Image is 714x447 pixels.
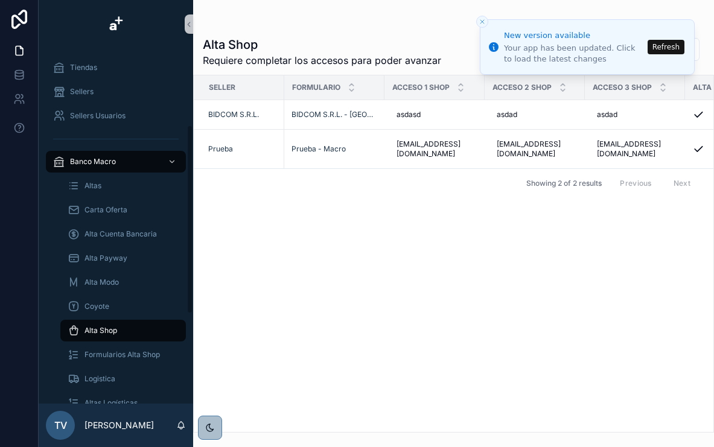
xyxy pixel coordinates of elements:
span: Seller [209,83,235,92]
span: Alta Payway [84,253,127,263]
a: BIDCOM S.R.L. [208,110,259,119]
span: Showing 2 of 2 results [526,179,602,188]
span: Sellers [70,87,94,97]
a: asdasd [392,105,477,124]
div: Your app has been updated. Click to load the latest changes [504,43,644,65]
a: BIDCOM S.R.L. [208,110,277,119]
a: BIDCOM S.R.L. - [GEOGRAPHIC_DATA] [292,110,377,119]
span: Carta Oferta [84,205,127,215]
a: Altas [60,175,186,197]
span: Tiendas [70,63,97,72]
span: [EMAIL_ADDRESS][DOMAIN_NAME] [397,139,473,159]
a: [EMAIL_ADDRESS][DOMAIN_NAME] [492,135,578,163]
span: asdasd [397,110,421,119]
a: Tiendas [46,57,186,78]
span: Formulario [292,83,340,92]
p: [PERSON_NAME] [84,419,154,431]
span: Acceso 1 Shop [392,83,450,92]
div: New version available [504,30,644,42]
a: asdad [592,105,678,124]
span: Alta Modo [84,277,119,287]
a: Prueba - Macro [292,144,377,154]
a: Carta Oferta [60,199,186,221]
span: [EMAIL_ADDRESS][DOMAIN_NAME] [497,139,573,159]
a: Prueba - Macro [292,144,346,154]
h1: Alta Shop [203,36,441,53]
span: Logistica [84,374,115,384]
span: Requiere completar los accesos para poder avanzar [203,53,441,68]
a: Alta Modo [60,271,186,293]
span: asdad [597,110,617,119]
span: Acceso 3 Shop [593,83,652,92]
button: Close toast [476,16,488,28]
span: [EMAIL_ADDRESS][DOMAIN_NAME] [597,139,673,159]
span: TV [54,418,67,433]
img: App logo [106,14,126,34]
a: Sellers [46,81,186,103]
a: Sellers Usuarios [46,105,186,127]
a: Formularios Alta Shop [60,344,186,366]
a: Alta Cuenta Bancaria [60,223,186,245]
a: Logistica [60,368,186,390]
span: Alta Cuenta Bancaria [84,229,157,239]
span: Coyote [84,302,109,311]
a: asdad [492,105,578,124]
a: Prueba [208,144,233,154]
a: Altas Logísticas [60,392,186,414]
a: Coyote [60,296,186,317]
button: Refresh [648,40,684,54]
div: scrollable content [39,48,193,404]
span: Altas Logísticas [84,398,138,408]
a: Alta Payway [60,247,186,269]
span: Alta Shop [84,326,117,335]
a: [EMAIL_ADDRESS][DOMAIN_NAME] [592,135,678,163]
a: [EMAIL_ADDRESS][DOMAIN_NAME] [392,135,477,163]
a: Prueba [208,144,277,154]
span: Acceso 2 Shop [492,83,552,92]
span: Sellers Usuarios [70,111,126,121]
span: Altas [84,181,101,191]
span: asdad [497,110,517,119]
a: Banco Macro [46,151,186,173]
a: Alta Shop [60,320,186,341]
span: Formularios Alta Shop [84,350,160,360]
span: Banco Macro [70,157,116,166]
